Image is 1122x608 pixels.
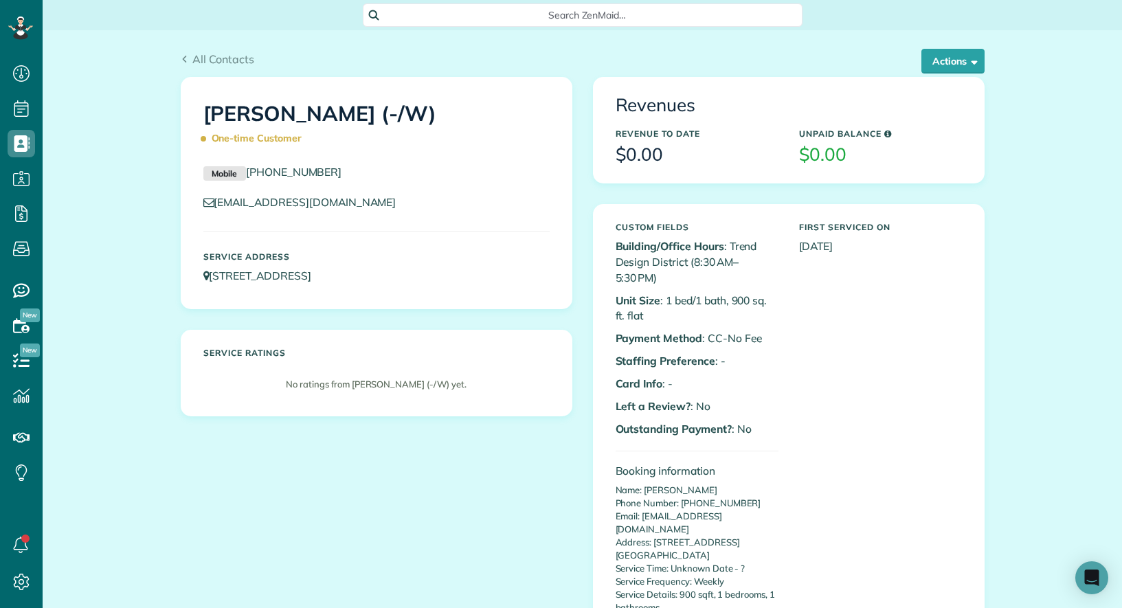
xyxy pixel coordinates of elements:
p: : - [616,353,778,369]
p: No ratings from [PERSON_NAME] (-/W) yet. [210,378,543,391]
p: : No [616,398,778,414]
a: All Contacts [181,51,255,67]
p: [DATE] [799,238,962,254]
a: [STREET_ADDRESS] [203,269,324,282]
span: New [20,344,40,357]
h5: Unpaid Balance [799,129,962,138]
h5: Custom Fields [616,223,778,232]
b: Payment Method [616,331,702,345]
a: Mobile[PHONE_NUMBER] [203,165,342,179]
h5: Revenue to Date [616,129,778,138]
p: : Trend Design District (8:30 AM–5:30 PM) [616,238,778,286]
span: All Contacts [192,52,254,66]
h3: $0.00 [616,145,778,165]
p: : 1 bed/1 bath, 900 sq. ft. flat [616,293,778,324]
a: [EMAIL_ADDRESS][DOMAIN_NAME] [203,195,409,209]
b: Staffing Preference [616,354,715,368]
b: Outstanding Payment? [616,422,732,436]
p: : - [616,376,778,392]
h3: Revenues [616,95,962,115]
b: Card Info [616,376,663,390]
h1: [PERSON_NAME] (-/W) [203,102,550,150]
h5: Service Address [203,252,550,261]
p: : CC-No Fee [616,330,778,346]
span: New [20,308,40,322]
h4: Booking information [616,465,778,477]
p: : No [616,421,778,437]
b: Left a Review? [616,399,691,413]
b: Unit Size [616,293,661,307]
b: Building/Office Hours [616,239,724,253]
h5: Service ratings [203,348,550,357]
div: Open Intercom Messenger [1075,561,1108,594]
small: Mobile [203,166,246,181]
button: Actions [921,49,985,74]
h3: $0.00 [799,145,962,165]
span: One-time Customer [203,126,308,150]
h5: First Serviced On [799,223,962,232]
